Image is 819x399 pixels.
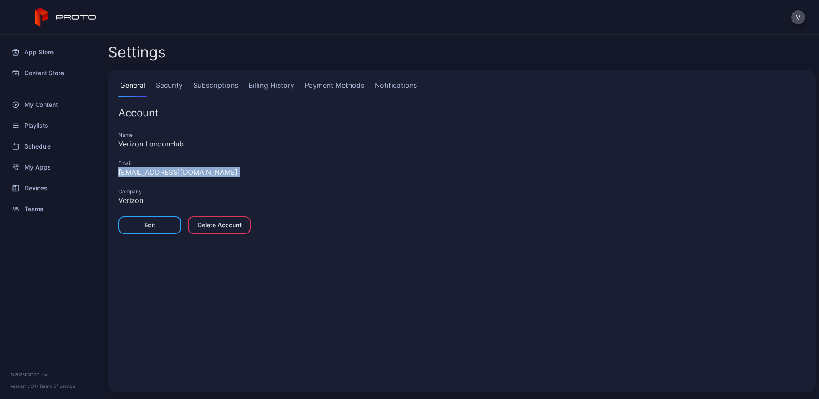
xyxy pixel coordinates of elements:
a: Playlists [5,115,92,136]
button: Delete Account [188,216,251,234]
h2: Settings [108,44,166,60]
a: Payment Methods [303,80,366,97]
div: Delete Account [198,222,242,229]
a: Schedule [5,136,92,157]
div: Email [118,160,805,167]
a: Subscriptions [191,80,240,97]
a: Billing History [247,80,296,97]
span: Version 1.13.1 • [10,383,39,389]
div: Verizon [118,195,805,206]
a: Devices [5,178,92,199]
div: Account [118,108,805,118]
div: Company [118,188,805,195]
div: Name [118,132,805,139]
a: App Store [5,42,92,63]
button: V [791,10,805,24]
div: © 2025 PROTO, Inc. [10,371,87,378]
a: Content Store [5,63,92,83]
a: My Content [5,94,92,115]
div: Edit [144,222,155,229]
div: Verizon LondonHub [118,139,805,149]
a: My Apps [5,157,92,178]
button: Edit [118,216,181,234]
a: Terms Of Service [39,383,75,389]
a: Teams [5,199,92,219]
a: Notifications [373,80,419,97]
div: [EMAIL_ADDRESS][DOMAIN_NAME] [118,167,805,177]
a: Security [154,80,185,97]
a: General [118,80,147,97]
